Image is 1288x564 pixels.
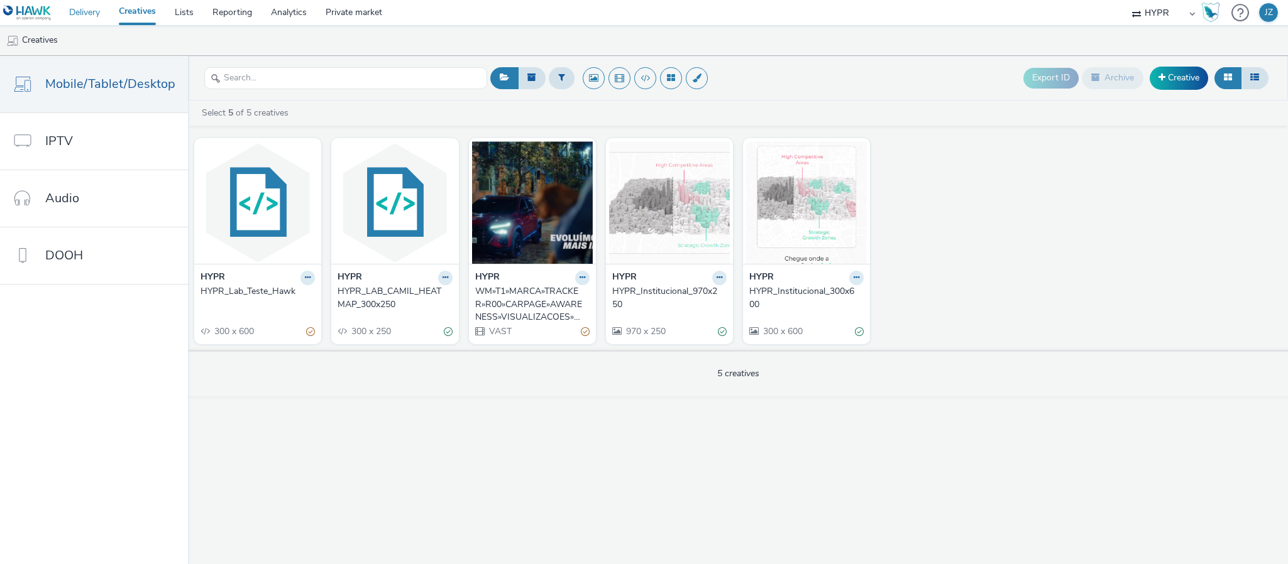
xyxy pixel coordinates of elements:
[1201,3,1220,23] img: Hawk Academy
[1082,67,1143,89] button: Archive
[612,285,727,311] a: HYPR_Institucional_970x250
[45,132,73,150] span: IPTV
[612,271,637,285] strong: HYPR
[581,325,590,338] div: Partially valid
[749,271,774,285] strong: HYPR
[749,285,859,311] div: HYPR_Institucional_300x600
[201,285,310,298] div: HYPR_Lab_Teste_Hawk
[201,107,294,119] a: Select of 5 creatives
[338,285,447,311] div: HYPR_LAB_CAMIL_HEATMAP_300x250
[1201,3,1225,23] a: Hawk Academy
[45,189,79,207] span: Audio
[334,141,455,264] img: HYPR_LAB_CAMIL_HEATMAP_300x250 visual
[1265,3,1273,22] div: JZ
[45,75,175,93] span: Mobile/Tablet/Desktop
[472,141,593,264] img: WM»T1»MARCA»TRACKER»R00»CARPAGE»AWARENESS»VISUALIZACOES»HYPR»HYPR»INT»ENTRETENIMENTO»LANCAMENTO»C...
[338,285,452,311] a: HYPR_LAB_CAMIL_HEATMAP_300x250
[1241,67,1269,89] button: Table
[625,325,666,337] span: 970 x 250
[749,285,864,311] a: HYPR_Institucional_300x600
[213,325,254,337] span: 300 x 600
[609,141,730,264] img: HYPR_Institucional_970x250 visual
[488,325,512,337] span: VAST
[201,285,315,298] a: HYPR_Lab_Teste_Hawk
[1214,67,1241,89] button: Grid
[228,107,233,119] strong: 5
[612,285,722,311] div: HYPR_Institucional_970x250
[350,325,391,337] span: 300 x 250
[201,271,225,285] strong: HYPR
[1023,68,1079,88] button: Export ID
[475,285,585,323] div: WM»T1»MARCA»TRACKER»R00»CARPAGE»AWARENESS»VISUALIZACOES»HYPR»HYPR»INT»ENTRETENIMENTO»LANCAMENTO»C...
[197,141,318,264] img: HYPR_Lab_Teste_Hawk visual
[1150,67,1208,89] a: Creative
[475,285,590,323] a: WM»T1»MARCA»TRACKER»R00»CARPAGE»AWARENESS»VISUALIZACOES»HYPR»HYPR»INT»ENTRETENIMENTO»LANCAMENTO»C...
[45,246,83,264] span: DOOH
[762,325,803,337] span: 300 x 600
[338,271,362,285] strong: HYPR
[475,271,500,285] strong: HYPR
[746,141,867,264] img: HYPR_Institucional_300x600 visual
[6,35,19,47] img: mobile
[717,367,759,379] span: 5 creatives
[718,325,727,338] div: Valid
[855,325,864,338] div: Valid
[306,325,315,338] div: Partially valid
[3,5,52,21] img: undefined Logo
[204,67,487,89] input: Search...
[444,325,453,338] div: Valid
